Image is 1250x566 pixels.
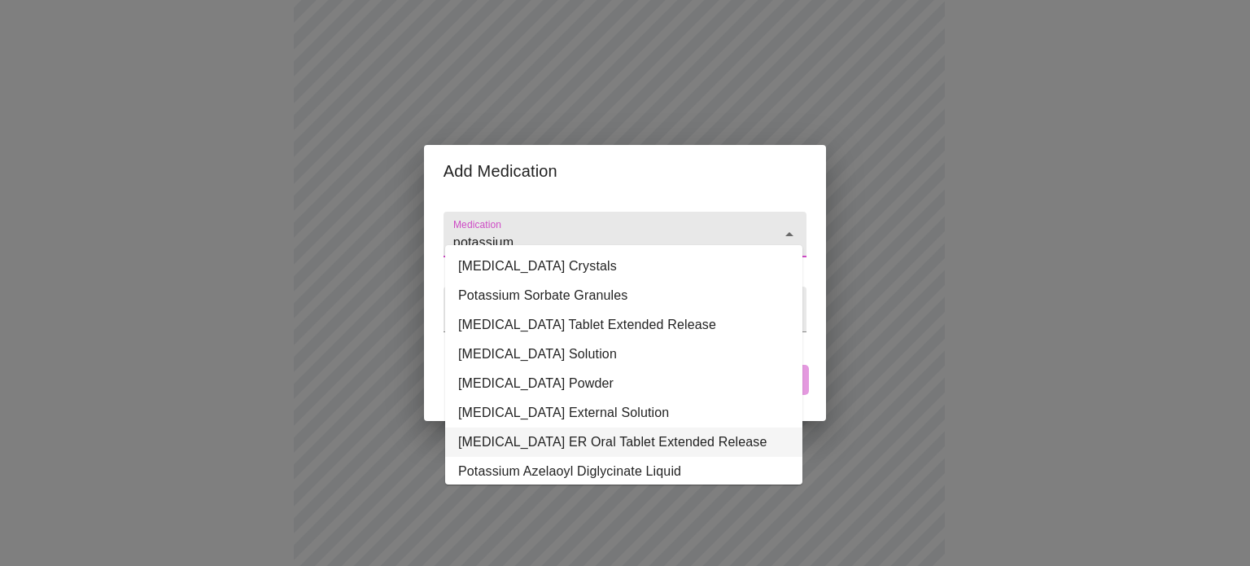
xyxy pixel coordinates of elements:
[445,457,802,486] li: Potassium Azelaoyl Diglycinate Liquid
[445,252,802,281] li: [MEDICAL_DATA] Crystals
[445,369,802,398] li: [MEDICAL_DATA] Powder
[445,281,802,310] li: Potassium Sorbate Granules
[778,223,801,246] button: Close
[445,428,802,457] li: [MEDICAL_DATA] ER Oral Tablet Extended Release
[445,340,802,369] li: [MEDICAL_DATA] Solution
[445,310,802,340] li: [MEDICAL_DATA] Tablet Extended Release
[445,398,802,428] li: [MEDICAL_DATA] External Solution
[444,158,806,184] h2: Add Medication
[444,287,806,332] div: ​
